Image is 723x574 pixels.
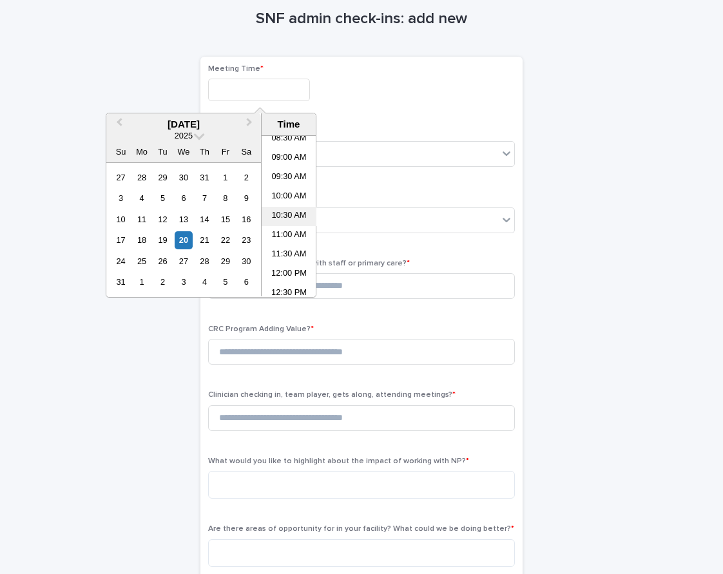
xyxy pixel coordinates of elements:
[154,253,171,270] div: Choose Tuesday, August 26th, 2025
[133,169,150,186] div: Choose Monday, July 28th, 2025
[238,231,255,249] div: Choose Saturday, August 23rd, 2025
[154,189,171,207] div: Choose Tuesday, August 5th, 2025
[154,143,171,160] div: Tu
[175,231,192,249] div: Choose Wednesday, August 20th, 2025
[112,211,130,228] div: Choose Sunday, August 10th, 2025
[106,119,261,130] div: [DATE]
[196,231,213,249] div: Choose Thursday, August 21st, 2025
[112,169,130,186] div: Choose Sunday, July 27th, 2025
[262,207,316,226] li: 10:30 AM
[208,325,314,333] span: CRC Program Adding Value?
[217,189,234,207] div: Choose Friday, August 8th, 2025
[112,143,130,160] div: Su
[262,149,316,168] li: 09:00 AM
[133,189,150,207] div: Choose Monday, August 4th, 2025
[133,273,150,291] div: Choose Monday, September 1st, 2025
[133,253,150,270] div: Choose Monday, August 25th, 2025
[154,169,171,186] div: Choose Tuesday, July 29th, 2025
[265,119,313,130] div: Time
[154,231,171,249] div: Choose Tuesday, August 19th, 2025
[217,273,234,291] div: Choose Friday, September 5th, 2025
[112,189,130,207] div: Choose Sunday, August 3rd, 2025
[217,253,234,270] div: Choose Friday, August 29th, 2025
[112,273,130,291] div: Choose Sunday, August 31st, 2025
[208,457,469,465] span: What would you like to highlight about the impact of working with NP?
[196,253,213,270] div: Choose Thursday, August 28th, 2025
[200,10,523,28] h1: SNF admin check-ins: add new
[238,273,255,291] div: Choose Saturday, September 6th, 2025
[217,211,234,228] div: Choose Friday, August 15th, 2025
[217,231,234,249] div: Choose Friday, August 22nd, 2025
[196,273,213,291] div: Choose Thursday, September 4th, 2025
[175,253,192,270] div: Choose Wednesday, August 27th, 2025
[133,143,150,160] div: Mo
[108,115,128,135] button: Previous Month
[217,143,234,160] div: Fr
[208,525,514,533] span: Are there areas of opportunity for in your facility? What could we be doing better?
[262,245,316,265] li: 11:30 AM
[262,226,316,245] li: 11:00 AM
[175,189,192,207] div: Choose Wednesday, August 6th, 2025
[175,211,192,228] div: Choose Wednesday, August 13th, 2025
[208,65,264,73] span: Meeting Time
[112,231,130,249] div: Choose Sunday, August 17th, 2025
[262,168,316,187] li: 09:30 AM
[133,211,150,228] div: Choose Monday, August 11th, 2025
[240,115,261,135] button: Next Month
[217,169,234,186] div: Choose Friday, August 1st, 2025
[238,211,255,228] div: Choose Saturday, August 16th, 2025
[238,189,255,207] div: Choose Saturday, August 9th, 2025
[196,169,213,186] div: Choose Thursday, July 31st, 2025
[208,391,456,399] span: Clinician checking in, team player, gets along, attending meetings?
[154,273,171,291] div: Choose Tuesday, September 2nd, 2025
[262,265,316,284] li: 12:00 PM
[175,273,192,291] div: Choose Wednesday, September 3rd, 2025
[175,143,192,160] div: We
[196,211,213,228] div: Choose Thursday, August 14th, 2025
[262,187,316,207] li: 10:00 AM
[262,129,316,149] li: 08:30 AM
[112,253,130,270] div: Choose Sunday, August 24th, 2025
[196,143,213,160] div: Th
[238,143,255,160] div: Sa
[238,169,255,186] div: Choose Saturday, August 2nd, 2025
[196,189,213,207] div: Choose Thursday, August 7th, 2025
[238,253,255,270] div: Choose Saturday, August 30th, 2025
[262,284,316,303] li: 12:30 PM
[175,169,192,186] div: Choose Wednesday, July 30th, 2025
[175,131,193,140] span: 2025
[154,211,171,228] div: Choose Tuesday, August 12th, 2025
[110,167,256,292] div: month 2025-08
[133,231,150,249] div: Choose Monday, August 18th, 2025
